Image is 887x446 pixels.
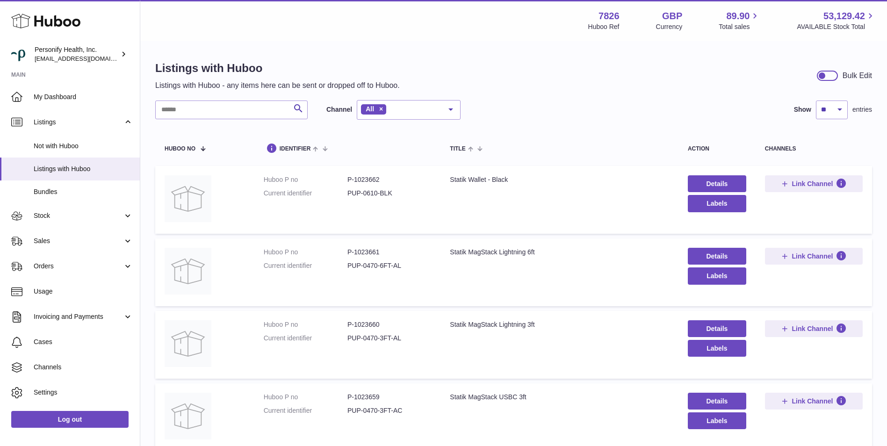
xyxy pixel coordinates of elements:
[688,248,746,265] a: Details
[450,175,669,184] div: Statik Wallet - Black
[34,237,123,245] span: Sales
[688,146,746,152] div: action
[719,22,760,31] span: Total sales
[688,320,746,337] a: Details
[765,393,863,410] button: Link Channel
[765,146,863,152] div: channels
[366,105,374,113] span: All
[688,195,746,212] button: Labels
[765,320,863,337] button: Link Channel
[347,334,431,343] dd: PUP-0470-3FT-AL
[347,261,431,270] dd: PUP-0470-6FT-AL
[792,252,833,260] span: Link Channel
[347,248,431,257] dd: P-1023661
[719,10,760,31] a: 89.90 Total sales
[797,22,876,31] span: AVAILABLE Stock Total
[155,80,400,91] p: Listings with Huboo - any items here can be sent or dropped off to Huboo.
[34,312,123,321] span: Invoicing and Payments
[662,10,682,22] strong: GBP
[34,118,123,127] span: Listings
[792,324,833,333] span: Link Channel
[843,71,872,81] div: Bulk Edit
[599,10,620,22] strong: 7826
[34,142,133,151] span: Not with Huboo
[347,320,431,329] dd: P-1023660
[794,105,811,114] label: Show
[347,175,431,184] dd: P-1023662
[155,61,400,76] h1: Listings with Huboo
[450,393,669,402] div: Statik MagStack USBC 3ft
[264,320,347,329] dt: Huboo P no
[347,406,431,415] dd: PUP-0470-3FT-AC
[726,10,750,22] span: 89.90
[34,338,133,346] span: Cases
[852,105,872,114] span: entries
[797,10,876,31] a: 53,129.42 AVAILABLE Stock Total
[34,93,133,101] span: My Dashboard
[34,287,133,296] span: Usage
[165,320,211,367] img: Statik MagStack Lightning 3ft
[450,248,669,257] div: Statik MagStack Lightning 6ft
[450,146,465,152] span: title
[688,175,746,192] a: Details
[165,146,195,152] span: Huboo no
[264,334,347,343] dt: Current identifier
[688,340,746,357] button: Labels
[264,248,347,257] dt: Huboo P no
[165,393,211,439] img: Statik MagStack USBC 3ft
[688,412,746,429] button: Labels
[823,10,865,22] span: 53,129.42
[765,175,863,192] button: Link Channel
[34,262,123,271] span: Orders
[35,55,137,62] span: [EMAIL_ADDRESS][DOMAIN_NAME]
[688,393,746,410] a: Details
[264,406,347,415] dt: Current identifier
[165,248,211,295] img: Statik MagStack Lightning 6ft
[264,189,347,198] dt: Current identifier
[347,393,431,402] dd: P-1023659
[450,320,669,329] div: Statik MagStack Lightning 3ft
[280,146,311,152] span: identifier
[35,45,119,63] div: Personify Health, Inc.
[34,165,133,173] span: Listings with Huboo
[264,175,347,184] dt: Huboo P no
[792,397,833,405] span: Link Channel
[34,363,133,372] span: Channels
[688,267,746,284] button: Labels
[326,105,352,114] label: Channel
[11,411,129,428] a: Log out
[347,189,431,198] dd: PUP-0610-BLK
[165,175,211,222] img: Statik Wallet - Black
[792,180,833,188] span: Link Channel
[34,211,123,220] span: Stock
[34,388,133,397] span: Settings
[264,393,347,402] dt: Huboo P no
[765,248,863,265] button: Link Channel
[588,22,620,31] div: Huboo Ref
[656,22,683,31] div: Currency
[264,261,347,270] dt: Current identifier
[34,187,133,196] span: Bundles
[11,47,25,61] img: internalAdmin-7826@internal.huboo.com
